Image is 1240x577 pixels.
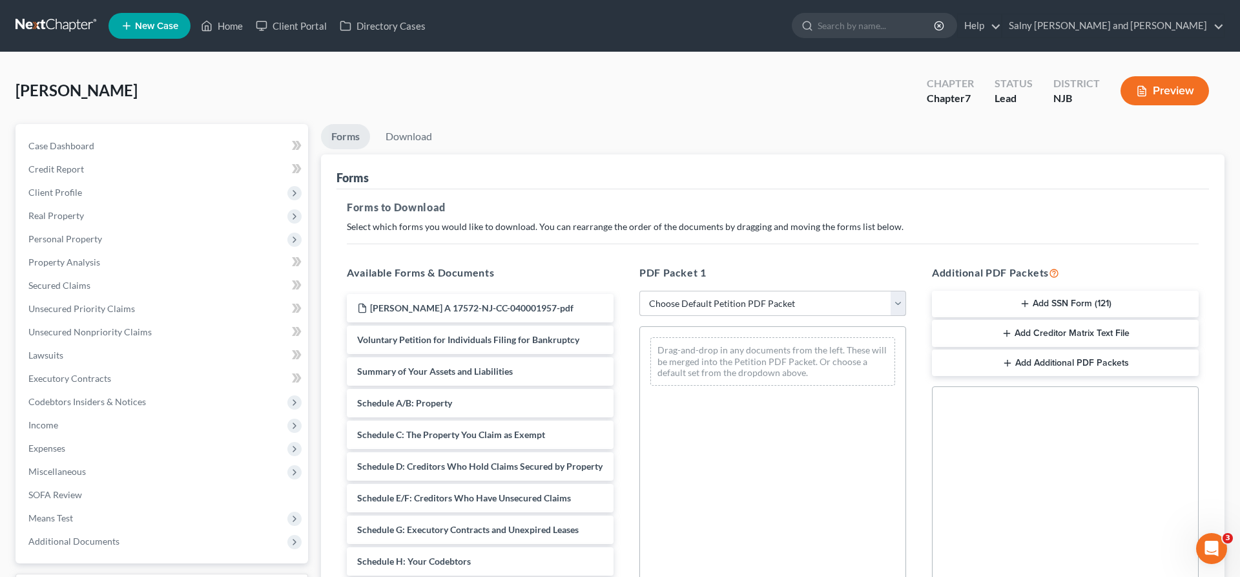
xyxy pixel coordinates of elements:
span: Client Profile [28,187,82,198]
span: Voluntary Petition for Individuals Filing for Bankruptcy [357,334,579,345]
span: Income [28,419,58,430]
span: Real Property [28,210,84,221]
a: Home [194,14,249,37]
span: Personal Property [28,233,102,244]
a: Unsecured Priority Claims [18,297,308,320]
a: Download [375,124,442,149]
span: Credit Report [28,163,84,174]
span: Expenses [28,443,65,454]
div: Chapter [927,91,974,106]
a: Credit Report [18,158,308,181]
span: Codebtors Insiders & Notices [28,396,146,407]
span: Schedule G: Executory Contracts and Unexpired Leases [357,524,579,535]
span: New Case [135,21,178,31]
span: 3 [1223,533,1233,543]
a: Client Portal [249,14,333,37]
span: Schedule C: The Property You Claim as Exempt [357,429,545,440]
a: Salny [PERSON_NAME] and [PERSON_NAME] [1002,14,1224,37]
button: Add Creditor Matrix Text File [932,320,1199,347]
span: Schedule D: Creditors Who Hold Claims Secured by Property [357,461,603,472]
span: Summary of Your Assets and Liabilities [357,366,513,377]
input: Search by name... [818,14,936,37]
div: Drag-and-drop in any documents from the left. These will be merged into the Petition PDF Packet. ... [650,337,895,386]
a: Executory Contracts [18,367,308,390]
div: Forms [336,170,369,185]
span: SOFA Review [28,489,82,500]
a: Help [958,14,1001,37]
span: Schedule E/F: Creditors Who Have Unsecured Claims [357,492,571,503]
span: [PERSON_NAME] [15,81,138,100]
a: Unsecured Nonpriority Claims [18,320,308,344]
span: Means Test [28,512,73,523]
h5: Available Forms & Documents [347,265,614,280]
span: Property Analysis [28,257,100,268]
div: District [1053,76,1100,91]
a: Directory Cases [333,14,432,37]
button: Add Additional PDF Packets [932,350,1199,377]
iframe: Intercom live chat [1196,533,1227,564]
span: Schedule A/B: Property [357,397,452,408]
a: SOFA Review [18,483,308,507]
h5: PDF Packet 1 [639,265,906,280]
div: Lead [995,91,1033,106]
span: Secured Claims [28,280,90,291]
button: Add SSN Form (121) [932,291,1199,318]
a: Secured Claims [18,274,308,297]
span: Schedule H: Your Codebtors [357,556,471,567]
span: Unsecured Priority Claims [28,303,135,314]
span: Executory Contracts [28,373,111,384]
button: Preview [1121,76,1209,105]
span: [PERSON_NAME] A 17572-NJ-CC-040001957-pdf [370,302,573,313]
span: Additional Documents [28,536,119,547]
a: Lawsuits [18,344,308,367]
h5: Additional PDF Packets [932,265,1199,280]
span: Unsecured Nonpriority Claims [28,326,152,337]
p: Select which forms you would like to download. You can rearrange the order of the documents by dr... [347,220,1199,233]
span: Case Dashboard [28,140,94,151]
span: Lawsuits [28,350,63,361]
h5: Forms to Download [347,200,1199,215]
div: NJB [1053,91,1100,106]
a: Case Dashboard [18,134,308,158]
span: 7 [965,92,971,104]
a: Forms [321,124,370,149]
a: Property Analysis [18,251,308,274]
span: Miscellaneous [28,466,86,477]
div: Status [995,76,1033,91]
div: Chapter [927,76,974,91]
